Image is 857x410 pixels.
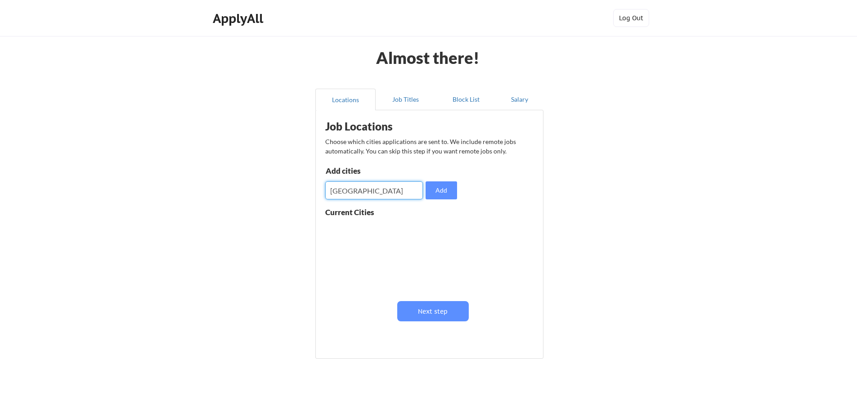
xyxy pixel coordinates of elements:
[436,89,496,110] button: Block List
[365,50,491,66] div: Almost there!
[213,11,266,26] div: ApplyAll
[326,167,419,175] div: Add cities
[325,208,394,216] div: Current Cities
[426,181,457,199] button: Add
[325,121,439,132] div: Job Locations
[325,181,423,199] input: Type here...
[315,89,376,110] button: Locations
[376,89,436,110] button: Job Titles
[397,301,469,321] button: Next step
[325,137,532,156] div: Choose which cities applications are sent to. We include remote jobs automatically. You can skip ...
[496,89,543,110] button: Salary
[613,9,649,27] button: Log Out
